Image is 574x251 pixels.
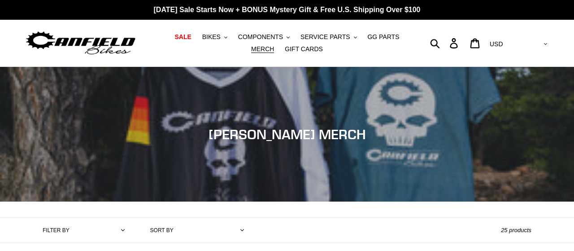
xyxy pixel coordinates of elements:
span: BIKES [202,33,221,41]
a: GG PARTS [363,31,404,43]
a: MERCH [247,43,278,55]
span: COMPONENTS [238,33,283,41]
span: SERVICE PARTS [300,33,350,41]
span: GG PARTS [367,33,399,41]
img: Canfield Bikes [25,29,137,57]
span: 25 products [501,227,531,233]
label: Sort by [150,226,174,234]
button: SERVICE PARTS [296,31,361,43]
span: MERCH [251,45,274,53]
a: GIFT CARDS [280,43,327,55]
label: Filter by [43,226,70,234]
span: GIFT CARDS [285,45,323,53]
button: BIKES [198,31,232,43]
span: SALE [174,33,191,41]
span: [PERSON_NAME] MERCH [209,126,366,142]
a: SALE [170,31,196,43]
button: COMPONENTS [234,31,294,43]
